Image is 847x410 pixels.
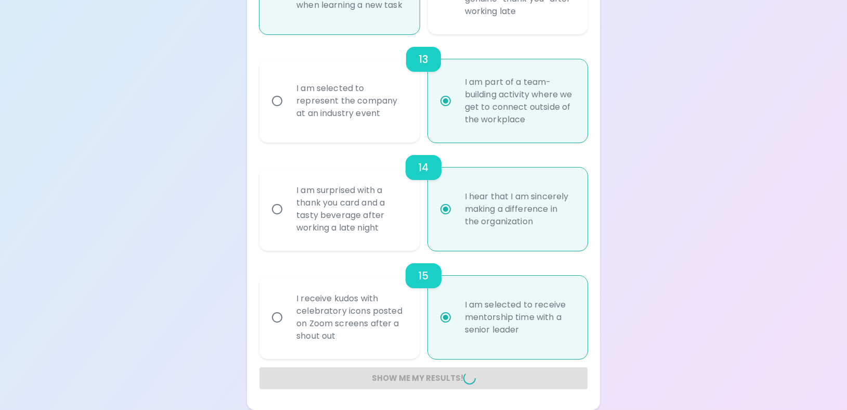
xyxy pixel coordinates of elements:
div: choice-group-check [259,251,588,359]
div: choice-group-check [259,143,588,251]
h6: 14 [418,159,428,176]
div: I receive kudos with celebratory icons posted on Zoom screens after a shout out [288,280,413,355]
div: I am part of a team-building activity where we get to connect outside of the workplace [457,63,582,138]
h6: 13 [419,51,428,68]
div: choice-group-check [259,34,588,143]
div: I am surprised with a thank you card and a tasty beverage after working a late night [288,172,413,247]
div: I hear that I am sincerely making a difference in the organization [457,178,582,240]
div: I am selected to represent the company at an industry event [288,70,413,132]
h6: 15 [418,267,428,284]
div: I am selected to receive mentorship time with a senior leader [457,286,582,349]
